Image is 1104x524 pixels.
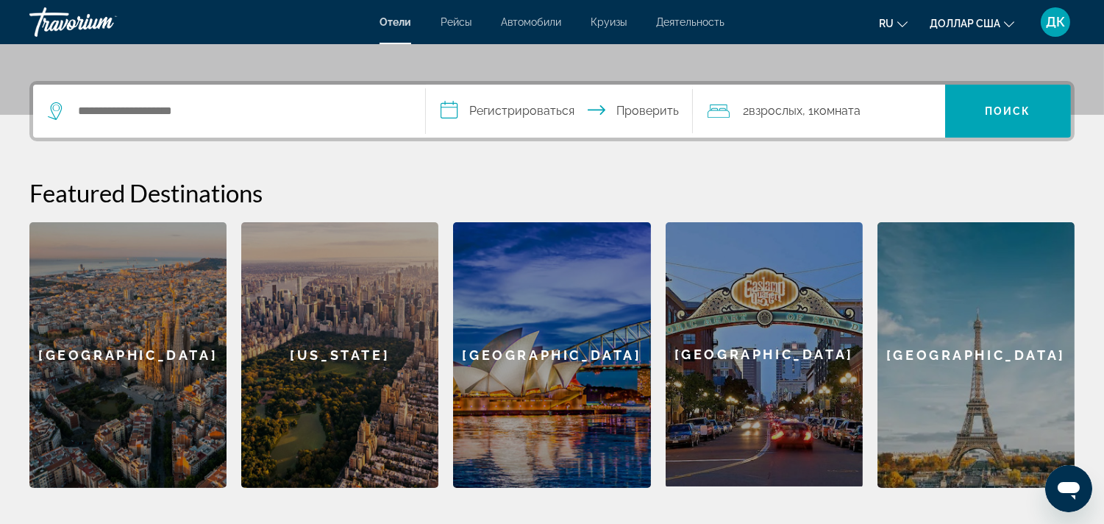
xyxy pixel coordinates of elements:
[1036,7,1075,38] button: Меню пользователя
[453,222,650,488] a: Sydney[GEOGRAPHIC_DATA]
[945,85,1071,138] button: Поиск
[426,85,693,138] button: Выберите дату заезда и выезда
[453,222,650,488] div: [GEOGRAPHIC_DATA]
[813,104,861,118] font: комната
[930,13,1014,34] button: Изменить валюту
[666,222,863,486] div: [GEOGRAPHIC_DATA]
[29,222,227,488] div: [GEOGRAPHIC_DATA]
[879,13,908,34] button: Изменить язык
[501,16,561,28] a: Автомобили
[1045,465,1092,512] iframe: Кнопка запуска окна обмена сообщениями
[241,222,438,488] a: New York[US_STATE]
[985,105,1031,117] font: Поиск
[802,104,813,118] font: , 1
[749,104,802,118] font: взрослых
[743,104,749,118] font: 2
[76,100,403,122] input: Поиск отеля
[29,3,177,41] a: Травориум
[879,18,894,29] font: ru
[33,85,1071,138] div: Виджет поиска
[441,16,471,28] a: Рейсы
[666,222,863,488] a: San Diego[GEOGRAPHIC_DATA]
[877,222,1075,488] a: Paris[GEOGRAPHIC_DATA]
[656,16,724,28] a: Деятельность
[380,16,411,28] a: Отели
[29,178,1075,208] h2: Featured Destinations
[591,16,627,28] a: Круизы
[693,85,945,138] button: Путешественники: 2 взрослых, 0 детей
[1046,14,1065,29] font: ДК
[930,18,1000,29] font: доллар США
[241,222,438,488] div: [US_STATE]
[29,222,227,488] a: Barcelona[GEOGRAPHIC_DATA]
[877,222,1075,488] div: [GEOGRAPHIC_DATA]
